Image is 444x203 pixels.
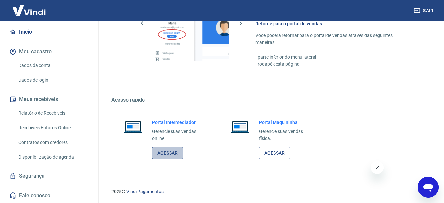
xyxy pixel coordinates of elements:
h6: Retorne para o portal de vendas [255,20,412,27]
p: - parte inferior do menu lateral [255,54,412,61]
h6: Portal Maquininha [259,119,313,125]
a: Acessar [259,147,290,159]
img: Imagem de um notebook aberto [226,119,254,135]
a: Vindi Pagamentos [126,189,164,194]
p: - rodapé desta página [255,61,412,68]
h6: Portal Intermediador [152,119,206,125]
a: Contratos com credores [16,136,91,149]
img: Vindi [8,0,51,20]
a: Dados da conta [16,59,91,72]
iframe: Fechar mensagem [371,161,384,174]
p: Gerencie suas vendas online. [152,128,206,142]
h5: Acesso rápido [111,97,428,103]
button: Meu cadastro [8,44,91,59]
a: Recebíveis Futuros Online [16,121,91,135]
button: Sair [412,5,436,17]
button: Meus recebíveis [8,92,91,106]
a: Fale conosco [8,189,91,203]
a: Relatório de Recebíveis [16,106,91,120]
a: Segurança [8,169,91,183]
a: Dados de login [16,74,91,87]
a: Disponibilização de agenda [16,150,91,164]
span: Olá! Precisa de ajuda? [4,5,55,10]
p: 2025 © [111,188,428,195]
p: Gerencie suas vendas física. [259,128,313,142]
iframe: Botão para abrir a janela de mensagens [418,177,439,198]
p: Você poderá retornar para o portal de vendas através das seguintes maneiras: [255,32,412,46]
a: Acessar [152,147,183,159]
img: Imagem de um notebook aberto [119,119,147,135]
a: Início [8,25,91,39]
